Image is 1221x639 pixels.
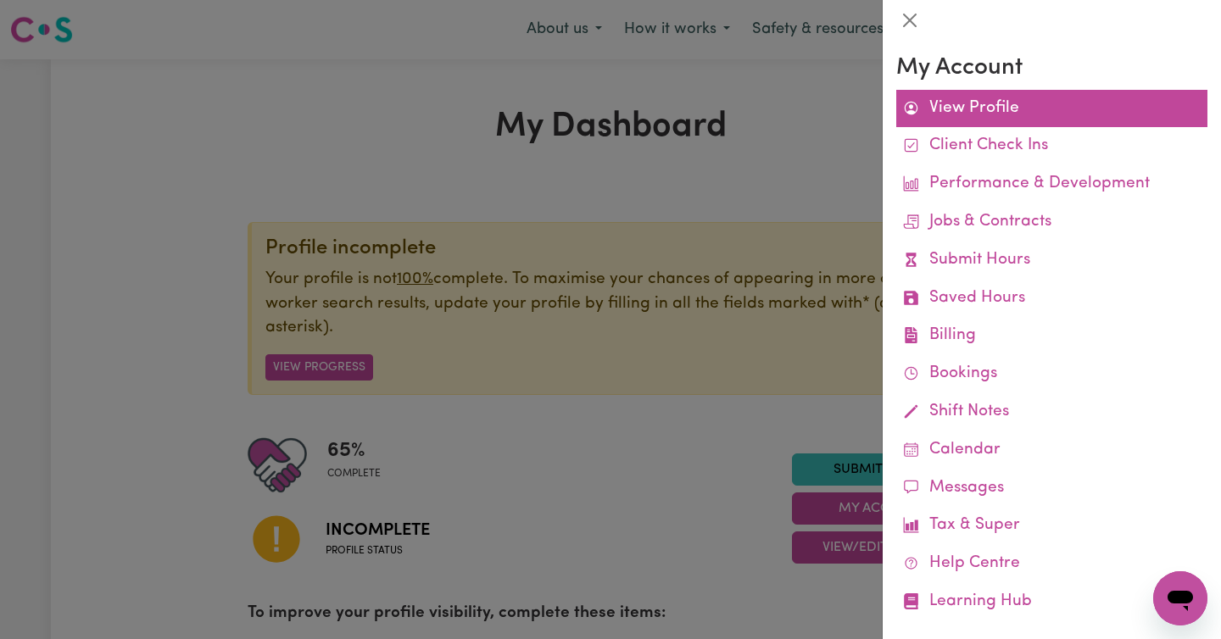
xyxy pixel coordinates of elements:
[896,165,1207,203] a: Performance & Development
[896,355,1207,393] a: Bookings
[896,470,1207,508] a: Messages
[896,583,1207,621] a: Learning Hub
[896,203,1207,242] a: Jobs & Contracts
[896,507,1207,545] a: Tax & Super
[1153,571,1207,625] iframe: Button to launch messaging window
[896,7,923,34] button: Close
[896,127,1207,165] a: Client Check Ins
[896,280,1207,318] a: Saved Hours
[896,317,1207,355] a: Billing
[896,393,1207,431] a: Shift Notes
[896,431,1207,470] a: Calendar
[896,242,1207,280] a: Submit Hours
[896,90,1207,128] a: View Profile
[896,54,1207,83] h3: My Account
[896,545,1207,583] a: Help Centre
